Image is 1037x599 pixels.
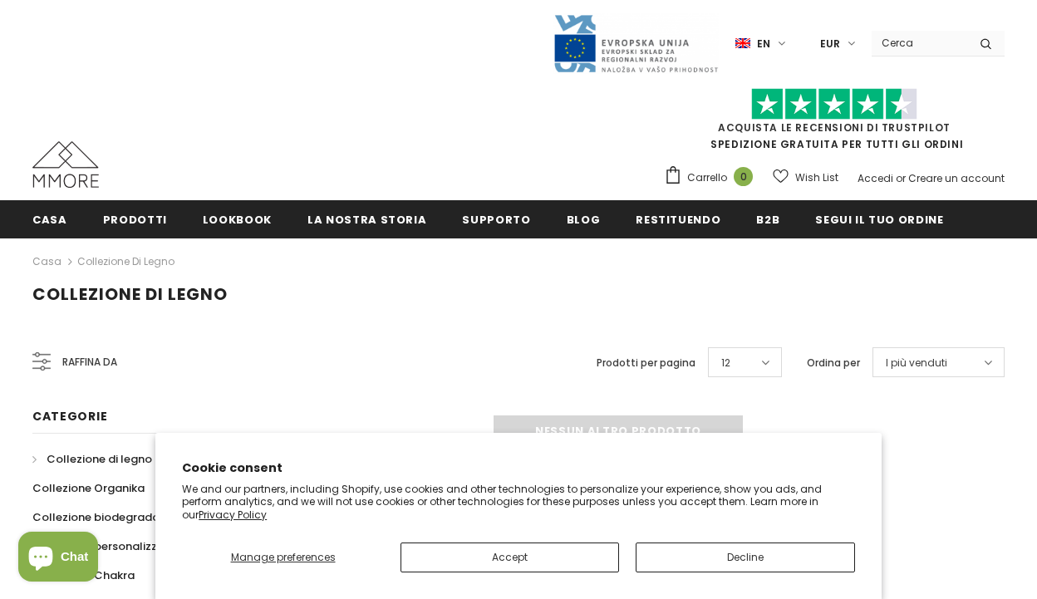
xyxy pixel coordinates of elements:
span: Restituendo [636,212,720,228]
a: Collezione di legno [32,444,152,474]
span: Collezione Organika [32,480,145,496]
button: Decline [636,543,854,572]
h2: Cookie consent [182,459,855,477]
a: Collezione biodegradabile [32,503,179,532]
a: Casa [32,252,61,272]
a: Privacy Policy [199,508,267,522]
inbox-online-store-chat: Shopify online store chat [13,532,103,586]
a: Collezione Organika [32,474,145,503]
span: I più venduti [886,355,947,371]
a: Collezione personalizzata [32,532,177,561]
button: Manage preferences [182,543,384,572]
label: Ordina per [807,355,860,371]
span: Carrello [687,169,727,186]
a: B2B [756,200,779,238]
a: Lookbook [203,200,272,238]
input: Search Site [872,31,967,55]
a: Acquista le recensioni di TrustPilot [718,120,951,135]
a: La nostra storia [307,200,426,238]
p: We and our partners, including Shopify, use cookies and other technologies to personalize your ex... [182,483,855,522]
label: Prodotti per pagina [597,355,695,371]
button: Accept [401,543,619,572]
span: B2B [756,212,779,228]
span: Categorie [32,408,107,425]
a: Creare un account [908,171,1005,185]
a: Collezione di legno [77,254,174,268]
span: Wish List [795,169,838,186]
img: i-lang-1.png [735,37,750,51]
span: Prodotti [103,212,167,228]
span: supporto [462,212,530,228]
span: 12 [721,355,730,371]
span: en [757,36,770,52]
img: Casi MMORE [32,141,99,188]
a: Accedi [858,171,893,185]
span: Raffina da [62,353,117,371]
span: Collezione biodegradabile [32,509,179,525]
a: supporto [462,200,530,238]
span: or [896,171,906,185]
a: Segui il tuo ordine [815,200,943,238]
a: Carrello 0 [664,165,761,190]
span: Manage preferences [231,550,336,564]
a: Prodotti [103,200,167,238]
img: Javni Razpis [553,13,719,74]
span: 0 [734,167,753,186]
span: SPEDIZIONE GRATUITA PER TUTTI GLI ORDINI [664,96,1005,151]
span: Segui il tuo ordine [815,212,943,228]
img: Fidati di Pilot Stars [751,88,917,120]
a: Wish List [773,163,838,192]
span: Blog [567,212,601,228]
span: Collezione di legno [32,282,228,306]
span: EUR [820,36,840,52]
span: Collezione personalizzata [32,538,177,554]
span: Collezione di legno [47,451,152,467]
span: La nostra storia [307,212,426,228]
span: Lookbook [203,212,272,228]
a: Casa [32,200,67,238]
span: Casa [32,212,67,228]
a: Blog [567,200,601,238]
a: Javni Razpis [553,36,719,50]
a: Restituendo [636,200,720,238]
